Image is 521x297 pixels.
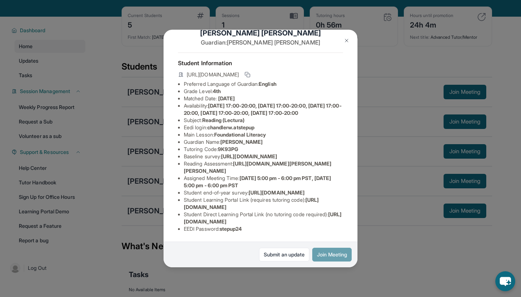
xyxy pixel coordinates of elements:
a: Submit an update [259,248,309,262]
li: Reading Assessment : [184,160,343,175]
span: 4th [213,88,221,94]
li: Student Direct Learning Portal Link (no tutoring code required) : [184,211,343,225]
span: English [259,81,276,87]
li: Subject : [184,117,343,124]
span: 9K93PG [218,146,238,152]
h1: [PERSON_NAME] [PERSON_NAME] [178,28,343,38]
li: Main Lesson : [184,131,343,138]
li: Preferred Language of Guardian: [184,80,343,88]
li: Tutoring Code : [184,146,343,153]
p: Guardian: [PERSON_NAME] [PERSON_NAME] [178,38,343,47]
li: Student Learning Portal Link (requires tutoring code) : [184,196,343,211]
span: [URL][DOMAIN_NAME][PERSON_NAME][PERSON_NAME] [184,160,332,174]
span: [DATE] 17:00-20:00, [DATE] 17:00-20:00, [DATE] 17:00-20:00, [DATE] 17:00-20:00, [DATE] 17:00-20:00 [184,103,342,116]
span: [DATE] 5:00 pm - 6:00 pm PST, [DATE] 5:00 pm - 6:00 pm PST [184,175,331,188]
span: [URL][DOMAIN_NAME] [221,153,277,159]
span: [URL][DOMAIN_NAME] [187,71,239,78]
span: [PERSON_NAME] [220,139,263,145]
button: Copy link [243,70,252,79]
li: Guardian Name : [184,138,343,146]
li: Eedi login : [184,124,343,131]
h4: Student Information [178,59,343,67]
button: Join Meeting [312,248,352,262]
span: [DATE] [218,95,235,101]
li: Availability: [184,102,343,117]
li: EEDI Password : [184,225,343,233]
li: Matched Date: [184,95,343,102]
span: [URL][DOMAIN_NAME] [249,189,305,196]
button: chat-button [495,271,515,291]
li: Assigned Meeting Time : [184,175,343,189]
li: Student end-of-year survey : [184,189,343,196]
span: Reading (Lectura) [202,117,245,123]
span: Foundational Literacy [214,131,266,138]
span: chandlerw.atstepup [207,124,254,130]
li: Baseline survey : [184,153,343,160]
span: stepup24 [220,226,242,232]
li: Grade Level: [184,88,343,95]
img: Close Icon [344,38,350,43]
